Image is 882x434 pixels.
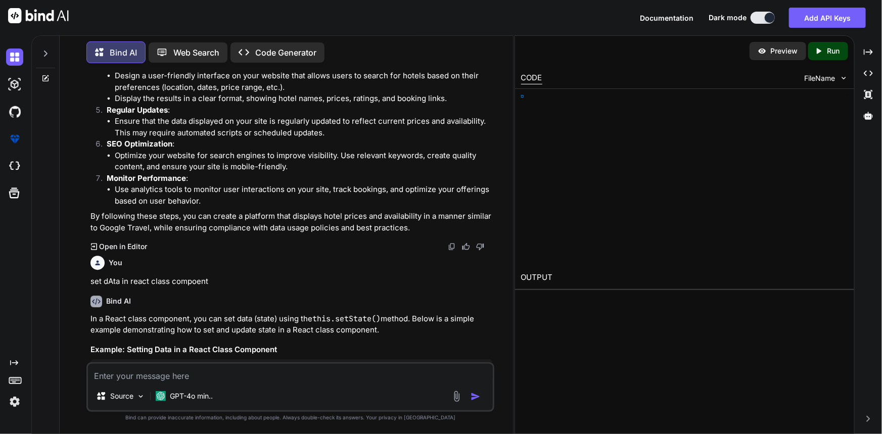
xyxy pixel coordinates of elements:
[86,414,495,421] p: Bind can provide inaccurate information, including about people. Always double-check its answers....
[6,130,23,148] img: premium
[448,243,456,251] img: copy
[110,391,133,401] p: Source
[173,46,219,59] p: Web Search
[640,14,693,22] span: Documentation
[99,242,147,252] p: Open in Editor
[462,243,470,251] img: like
[170,391,213,401] p: GPT-4o min..
[90,276,493,287] p: set dAta in react class compoent
[109,258,122,268] h6: You
[156,391,166,401] img: GPT-4o mini
[90,211,493,233] p: By following these steps, you can create a platform that displays hotel prices and availability i...
[115,116,493,138] li: Ensure that the data displayed on your site is regularly updated to reflect current prices and av...
[521,72,542,84] div: CODE
[107,105,493,116] p: :
[6,103,23,120] img: githubDark
[6,49,23,66] img: darkChat
[840,74,848,82] img: chevron down
[312,314,381,324] code: this.setState()
[789,8,866,28] button: Add API Keys
[471,392,481,402] img: icon
[115,93,493,105] li: Display the results in a clear format, showing hotel names, prices, ratings, and booking links.
[90,344,493,356] h3: Example: Setting Data in a React Class Component
[6,158,23,175] img: cloudideIcon
[255,46,316,59] p: Code Generator
[107,138,493,150] p: :
[115,150,493,173] li: Optimize your website for search engines to improve visibility. Use relevant keywords, create qua...
[115,70,493,93] li: Design a user-friendly interface on your website that allows users to search for hotels based on ...
[107,173,493,184] p: :
[827,46,840,56] p: Run
[771,46,798,56] p: Preview
[136,392,145,401] img: Pick Models
[90,313,493,336] p: In a React class component, you can set data (state) using the method. Below is a simple example ...
[451,391,462,402] img: attachment
[805,73,835,83] span: FileName
[8,8,69,23] img: Bind AI
[6,76,23,93] img: darkAi-studio
[107,173,186,183] strong: Monitor Performance
[107,105,168,115] strong: Regular Updates
[106,296,131,306] h6: Bind AI
[110,46,137,59] p: Bind AI
[515,266,854,290] h2: OUTPUT
[107,139,172,149] strong: SEO Optimization
[640,13,693,23] button: Documentation
[758,46,767,56] img: preview
[709,13,747,23] span: Dark mode
[115,184,493,207] li: Use analytics tools to monitor user interactions on your site, track bookings, and optimize your ...
[476,243,484,251] img: dislike
[6,393,23,410] img: settings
